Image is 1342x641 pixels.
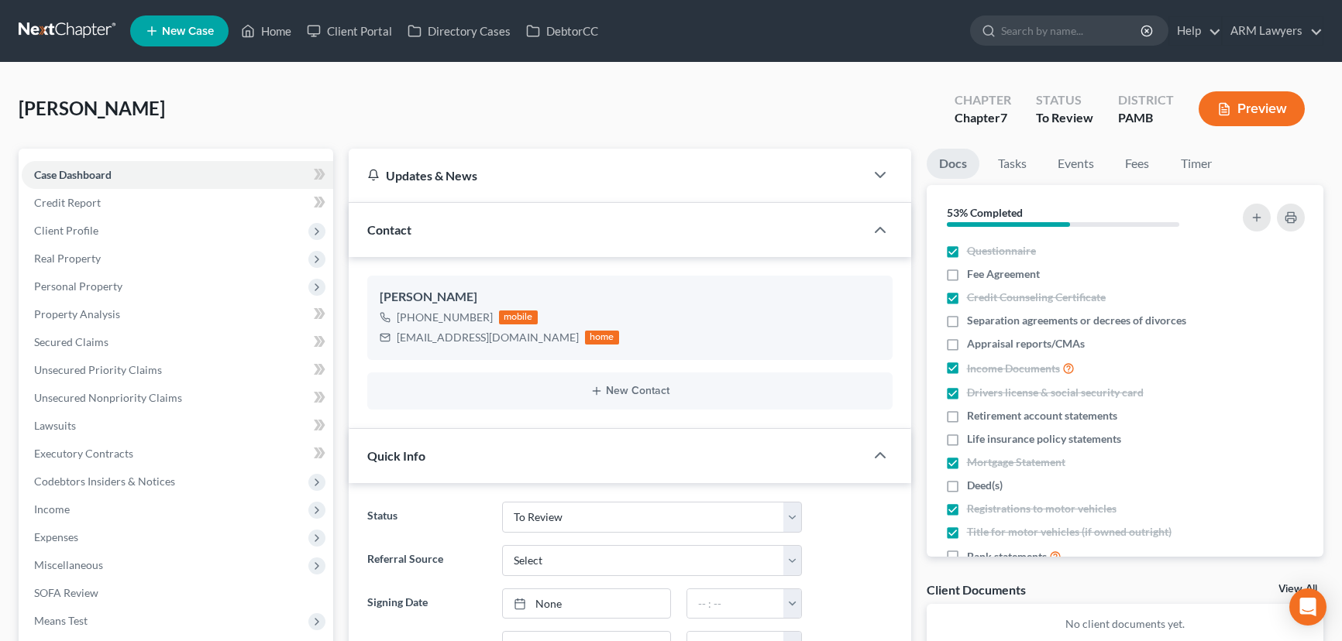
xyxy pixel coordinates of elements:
[967,290,1106,305] span: Credit Counseling Certificate
[585,331,619,344] div: home
[22,161,333,189] a: Case Dashboard
[34,419,76,432] span: Lawsuits
[34,279,122,293] span: Personal Property
[499,310,538,324] div: mobile
[967,361,1060,376] span: Income Documents
[360,588,494,619] label: Signing Date
[967,454,1065,470] span: Mortgage Statement
[380,385,880,397] button: New Contact
[400,17,518,45] a: Directory Cases
[367,167,846,183] div: Updates & News
[927,149,979,179] a: Docs
[397,330,579,345] div: [EMAIL_ADDRESS][DOMAIN_NAME]
[1289,588,1327,626] div: Open Intercom Messenger
[1036,109,1093,127] div: To Review
[1168,149,1224,179] a: Timer
[34,307,120,320] span: Property Analysis
[687,589,785,619] input: -- : --
[22,440,333,468] a: Executory Contracts
[299,17,400,45] a: Client Portal
[503,589,669,619] a: None
[233,17,299,45] a: Home
[947,206,1023,219] strong: 53% Completed
[360,545,494,576] label: Referral Source
[967,385,1144,400] span: Drivers license & social security card
[967,524,1172,540] span: Title for motor vehicles (if owned outright)
[1118,91,1174,109] div: District
[967,336,1085,351] span: Appraisal reports/CMAs
[22,356,333,384] a: Unsecured Priority Claims
[955,109,1011,127] div: Chapter
[1113,149,1162,179] a: Fees
[397,310,493,325] div: [PHONE_NUMBER]
[34,363,162,376] span: Unsecured Priority Claims
[967,501,1117,516] span: Registrations to motor vehicles
[1199,91,1305,126] button: Preview
[162,26,214,37] span: New Case
[986,149,1039,179] a: Tasks
[34,335,108,348] span: Secured Claims
[22,412,333,440] a: Lawsuits
[22,579,333,607] a: SOFA Review
[518,17,606,45] a: DebtorCC
[967,243,1036,259] span: Questionnaire
[367,448,425,463] span: Quick Info
[967,431,1121,447] span: Life insurance policy statements
[967,408,1117,423] span: Retirement account statements
[34,391,182,404] span: Unsecured Nonpriority Claims
[967,549,1047,564] span: Bank statements
[360,502,494,533] label: Status
[22,189,333,217] a: Credit Report
[1169,17,1221,45] a: Help
[927,581,1026,598] div: Client Documents
[1045,149,1106,179] a: Events
[22,300,333,328] a: Property Analysis
[967,313,1186,328] span: Separation agreements or decrees of divorces
[367,222,411,237] span: Contact
[22,384,333,412] a: Unsecured Nonpriority Claims
[955,91,1011,109] div: Chapter
[19,97,165,119] span: [PERSON_NAME]
[967,266,1040,282] span: Fee Agreement
[34,447,133,460] span: Executory Contracts
[34,252,101,265] span: Real Property
[34,224,98,237] span: Client Profile
[34,502,70,516] span: Income
[1118,109,1174,127] div: PAMB
[1278,584,1317,595] a: View All
[380,288,880,307] div: [PERSON_NAME]
[1036,91,1093,109] div: Status
[34,168,112,181] span: Case Dashboard
[34,475,175,488] span: Codebtors Insiders & Notices
[34,614,88,627] span: Means Test
[34,558,103,571] span: Miscellaneous
[34,196,101,209] span: Credit Report
[1001,16,1143,45] input: Search by name...
[939,616,1312,632] p: No client documents yet.
[34,530,78,543] span: Expenses
[967,478,1003,493] span: Deed(s)
[22,328,333,356] a: Secured Claims
[34,586,98,599] span: SOFA Review
[1223,17,1323,45] a: ARM Lawyers
[1000,110,1007,125] span: 7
